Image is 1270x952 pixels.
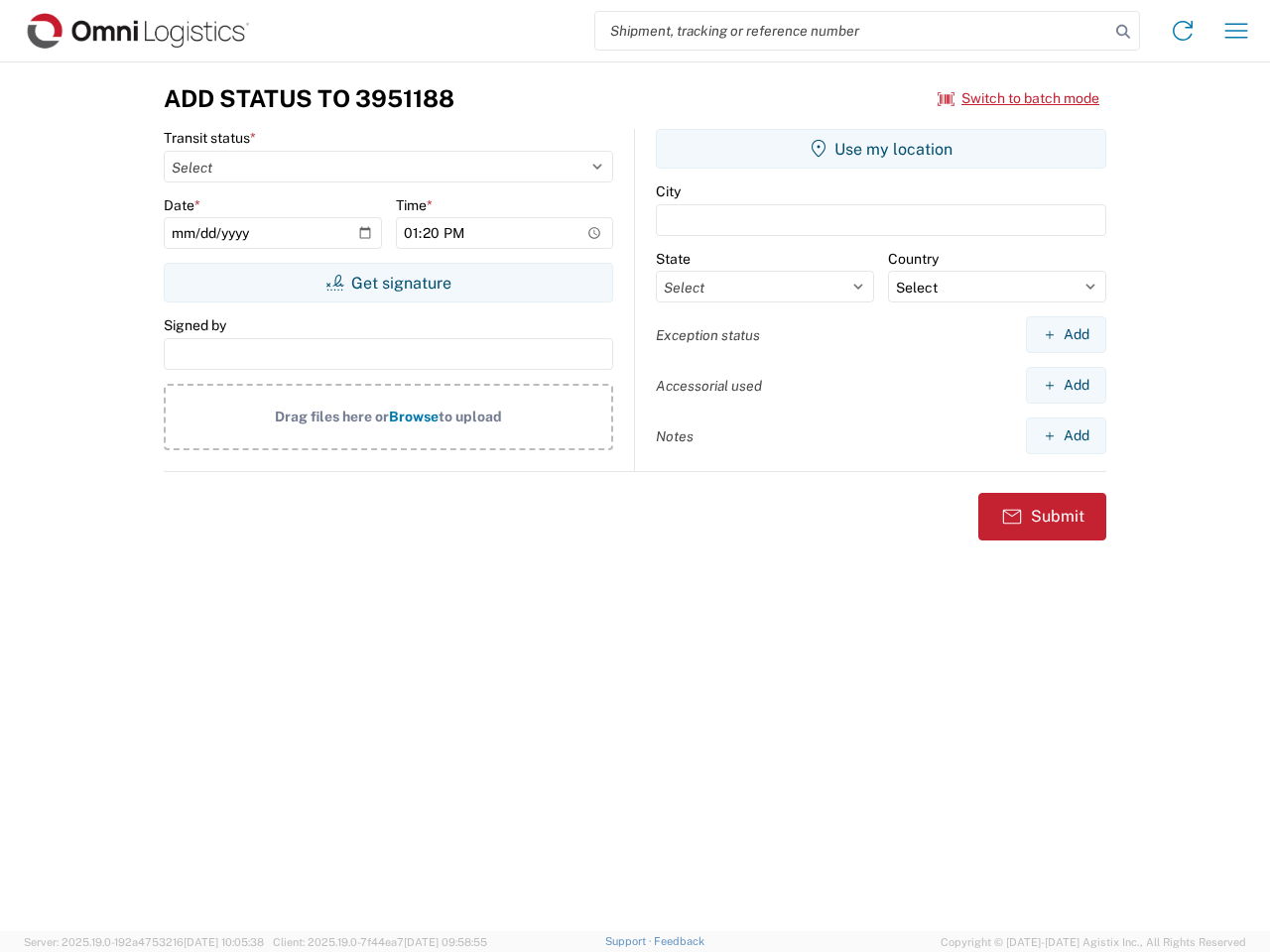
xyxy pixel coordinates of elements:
[164,84,454,113] h3: Add Status to 3951188
[275,409,389,424] span: Drag files here or
[938,82,1099,115] button: Switch to batch mode
[656,326,760,344] label: Exception status
[1026,367,1106,404] button: Add
[656,427,694,445] label: Notes
[656,129,1106,169] button: Use my location
[656,250,691,268] label: State
[273,936,487,948] span: Client: 2025.19.0-7f44ea7
[656,377,762,395] label: Accessorial used
[888,250,939,268] label: Country
[396,196,433,214] label: Time
[24,936,264,948] span: Server: 2025.19.0-192a4753216
[941,933,1246,951] span: Copyright © [DATE]-[DATE] Agistix Inc., All Rights Reserved
[605,935,655,947] a: Support
[654,935,704,947] a: Feedback
[164,196,200,214] label: Date
[404,936,487,948] span: [DATE] 09:58:55
[595,12,1109,50] input: Shipment, tracking or reference number
[389,409,439,424] span: Browse
[184,936,264,948] span: [DATE] 10:05:38
[164,129,256,147] label: Transit status
[1026,417,1106,454] button: Add
[439,409,502,424] span: to upload
[978,493,1106,540] button: Submit
[656,182,681,200] label: City
[1026,316,1106,353] button: Add
[164,263,613,302] button: Get signature
[164,316,226,334] label: Signed by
